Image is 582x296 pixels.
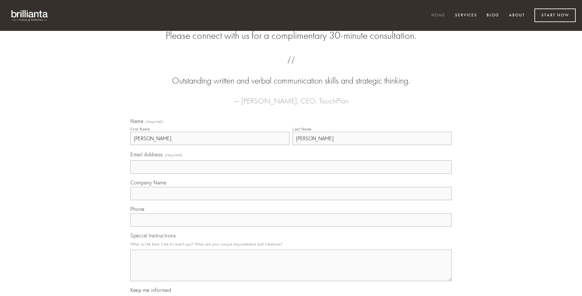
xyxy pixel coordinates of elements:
[145,120,163,124] span: (required)
[140,62,442,87] blockquote: Outstanding written and verbal communication skills and strategic thinking.
[165,151,183,159] span: (required)
[534,9,576,22] a: Start Now
[140,62,442,75] span: “
[482,10,503,21] a: Blog
[505,10,529,21] a: About
[130,151,163,158] span: Email Address
[130,179,166,186] span: Company Name
[130,240,452,248] p: What is the best time to reach you? What are your unique requirements and timelines?
[130,287,171,293] span: Keep me informed
[451,10,481,21] a: Services
[130,127,150,131] div: First Name
[293,127,311,131] div: Last Name
[427,10,449,21] a: Home
[130,206,145,212] span: Phone
[130,232,176,239] span: Special Instructions
[6,6,54,25] img: brillianta - research, strategy, marketing
[130,30,452,42] h2: Please connect with us for a complimentary 30-minute consultation.
[140,87,442,107] figcaption: — [PERSON_NAME], CEO, TouchPlan
[130,118,143,124] span: Name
